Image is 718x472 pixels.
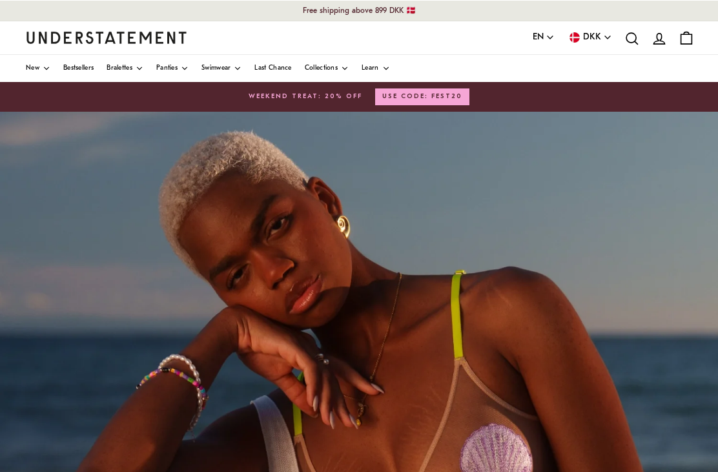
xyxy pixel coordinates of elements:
span: Last Chance [254,65,291,72]
a: Bralettes [107,55,143,82]
span: Panties [156,65,178,72]
a: Swimwear [201,55,241,82]
span: DKK [583,30,601,45]
span: Swimwear [201,65,231,72]
a: Learn [362,55,390,82]
button: DKK [568,30,612,45]
a: Bestsellers [63,55,94,82]
a: Collections [305,55,349,82]
span: EN [533,30,544,45]
span: Bralettes [107,65,132,72]
a: New [26,55,50,82]
a: Understatement Homepage [26,32,187,43]
button: USE CODE: FEST20 [375,88,469,105]
span: Bestsellers [63,65,94,72]
a: Panties [156,55,189,82]
button: EN [533,30,555,45]
a: Last Chance [254,55,291,82]
span: New [26,65,39,72]
span: Collections [305,65,338,72]
span: WEEKEND TREAT: 20% OFF [249,92,362,102]
span: Learn [362,65,379,72]
p: Free shipping above 899 DKK 🇩🇰 [261,3,458,19]
a: WEEKEND TREAT: 20% OFFUSE CODE: FEST20 [26,88,692,105]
